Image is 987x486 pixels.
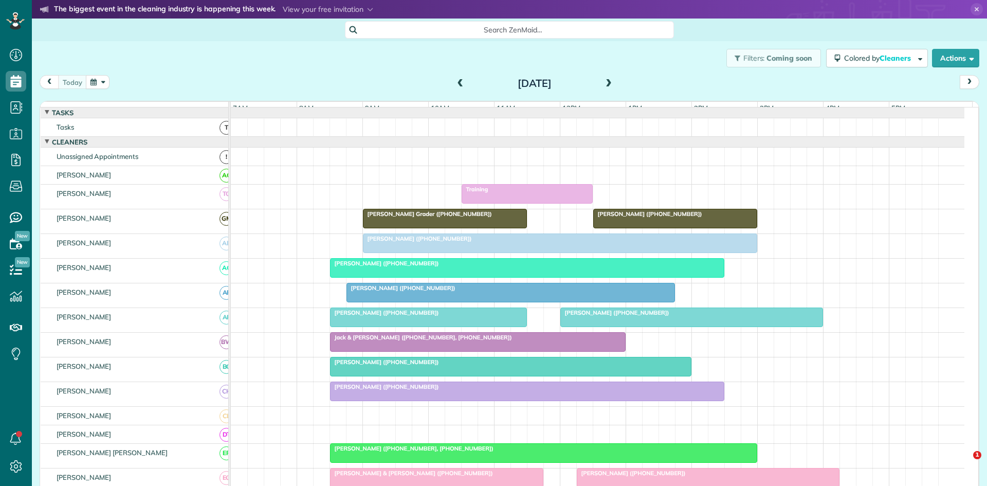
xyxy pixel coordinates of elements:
[973,451,981,459] span: 1
[330,334,513,341] span: Jack & [PERSON_NAME] ([PHONE_NUMBER], [PHONE_NUMBER])
[54,288,114,296] span: [PERSON_NAME]
[220,169,233,183] span: AC
[960,75,979,89] button: next
[220,237,233,250] span: AB
[495,104,518,112] span: 11am
[231,104,250,112] span: 7am
[758,104,776,112] span: 3pm
[826,49,928,67] button: Colored byCleaners
[220,261,233,275] span: AC
[576,470,686,477] span: [PERSON_NAME] ([PHONE_NUMBER])
[470,78,599,89] h2: [DATE]
[50,138,89,146] span: Cleaners
[220,121,233,135] span: T
[54,4,276,15] strong: The biggest event in the cleaning industry is happening this week.
[54,123,76,131] span: Tasks
[54,411,114,420] span: [PERSON_NAME]
[824,104,842,112] span: 4pm
[220,409,233,423] span: CL
[220,150,233,164] span: !
[692,104,710,112] span: 2pm
[54,313,114,321] span: [PERSON_NAME]
[220,385,233,399] span: CH
[952,451,977,476] iframe: Intercom live chat
[889,104,907,112] span: 5pm
[429,104,452,112] span: 10am
[220,428,233,442] span: DT
[330,470,493,477] span: [PERSON_NAME] & [PERSON_NAME] ([PHONE_NUMBER])
[54,239,114,247] span: [PERSON_NAME]
[743,53,765,63] span: Filters:
[54,337,114,346] span: [PERSON_NAME]
[54,387,114,395] span: [PERSON_NAME]
[844,53,915,63] span: Colored by
[766,53,813,63] span: Coming soon
[346,284,456,292] span: [PERSON_NAME] ([PHONE_NUMBER])
[54,214,114,222] span: [PERSON_NAME]
[15,257,30,267] span: New
[220,187,233,201] span: TG
[54,362,114,370] span: [PERSON_NAME]
[330,260,440,267] span: [PERSON_NAME] ([PHONE_NUMBER])
[626,104,644,112] span: 1pm
[54,189,114,197] span: [PERSON_NAME]
[50,109,76,117] span: Tasks
[220,286,233,300] span: AF
[54,430,114,438] span: [PERSON_NAME]
[220,360,233,374] span: BC
[220,311,233,325] span: AF
[220,335,233,349] span: BW
[363,104,382,112] span: 9am
[932,49,979,67] button: Actions
[220,471,233,485] span: EG
[880,53,912,63] span: Cleaners
[330,445,494,452] span: [PERSON_NAME] ([PHONE_NUMBER], [PHONE_NUMBER])
[560,104,582,112] span: 12pm
[362,210,492,218] span: [PERSON_NAME] Grader ([PHONE_NUMBER])
[362,235,472,242] span: [PERSON_NAME] ([PHONE_NUMBER])
[297,104,316,112] span: 8am
[330,309,440,316] span: [PERSON_NAME] ([PHONE_NUMBER])
[560,309,670,316] span: [PERSON_NAME] ([PHONE_NUMBER])
[220,212,233,226] span: GM
[54,152,140,160] span: Unassigned Appointments
[15,231,30,241] span: New
[54,263,114,272] span: [PERSON_NAME]
[40,75,59,89] button: prev
[220,446,233,460] span: EP
[54,448,170,457] span: [PERSON_NAME] [PERSON_NAME]
[330,358,440,366] span: [PERSON_NAME] ([PHONE_NUMBER])
[593,210,703,218] span: [PERSON_NAME] ([PHONE_NUMBER])
[54,473,114,481] span: [PERSON_NAME]
[461,186,489,193] span: Training
[330,383,440,390] span: [PERSON_NAME] ([PHONE_NUMBER])
[58,75,87,89] button: today
[54,171,114,179] span: [PERSON_NAME]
